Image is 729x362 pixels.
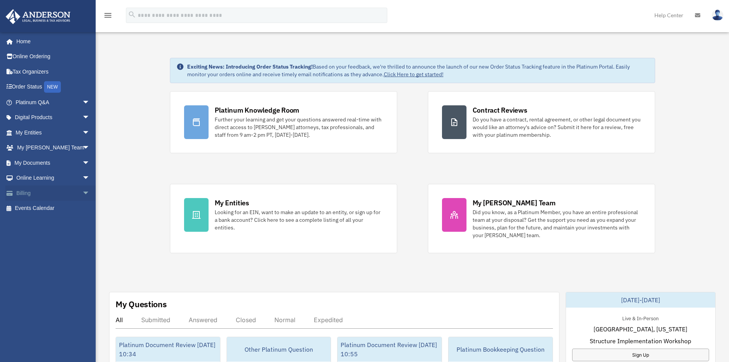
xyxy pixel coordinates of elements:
[82,140,98,156] span: arrow_drop_down
[616,314,665,322] div: Live & In-Person
[170,91,397,153] a: Platinum Knowledge Room Further your learning and get your questions answered real-time with dire...
[236,316,256,324] div: Closed
[5,140,101,156] a: My [PERSON_NAME] Teamarrow_drop_down
[5,95,101,110] a: Platinum Q&Aarrow_drop_down
[187,63,313,70] strong: Exciting News: Introducing Order Status Tracking!
[215,198,249,208] div: My Entities
[338,337,442,362] div: Platinum Document Review [DATE] 10:55
[103,13,113,20] a: menu
[5,34,98,49] a: Home
[572,349,709,361] a: Sign Up
[3,9,73,24] img: Anderson Advisors Platinum Portal
[82,95,98,110] span: arrow_drop_down
[227,337,331,362] div: Other Platinum Question
[5,155,101,170] a: My Documentsarrow_drop_down
[189,316,217,324] div: Answered
[5,125,101,140] a: My Entitiesarrow_drop_down
[128,10,136,19] i: search
[141,316,170,324] div: Submitted
[5,49,101,64] a: Online Ordering
[103,11,113,20] i: menu
[473,116,641,139] div: Do you have a contract, rental agreement, or other legal document you would like an attorney's ad...
[314,316,343,324] div: Expedited
[473,208,641,239] div: Did you know, as a Platinum Member, you have an entire professional team at your disposal? Get th...
[82,110,98,126] span: arrow_drop_down
[187,63,649,78] div: Based on your feedback, we're thrilled to announce the launch of our new Order Status Tracking fe...
[384,71,444,78] a: Click Here to get started!
[5,170,101,186] a: Online Learningarrow_drop_down
[274,316,295,324] div: Normal
[82,155,98,171] span: arrow_drop_down
[116,337,220,362] div: Platinum Document Review [DATE] 10:34
[215,105,300,115] div: Platinum Knowledge Room
[5,79,101,95] a: Order StatusNEW
[5,110,101,125] a: Digital Productsarrow_drop_down
[82,125,98,141] span: arrow_drop_down
[712,10,723,21] img: User Pic
[82,185,98,201] span: arrow_drop_down
[5,64,101,79] a: Tax Organizers
[215,208,383,231] div: Looking for an EIN, want to make an update to an entity, or sign up for a bank account? Click her...
[215,116,383,139] div: Further your learning and get your questions answered real-time with direct access to [PERSON_NAM...
[5,201,101,216] a: Events Calendar
[448,337,553,362] div: Platinum Bookkeeping Question
[170,184,397,253] a: My Entities Looking for an EIN, want to make an update to an entity, or sign up for a bank accoun...
[428,91,655,153] a: Contract Reviews Do you have a contract, rental agreement, or other legal document you would like...
[566,292,715,308] div: [DATE]-[DATE]
[116,316,123,324] div: All
[590,336,691,346] span: Structure Implementation Workshop
[116,298,167,310] div: My Questions
[594,324,687,334] span: [GEOGRAPHIC_DATA], [US_STATE]
[428,184,655,253] a: My [PERSON_NAME] Team Did you know, as a Platinum Member, you have an entire professional team at...
[473,105,527,115] div: Contract Reviews
[5,185,101,201] a: Billingarrow_drop_down
[82,170,98,186] span: arrow_drop_down
[44,81,61,93] div: NEW
[473,198,556,208] div: My [PERSON_NAME] Team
